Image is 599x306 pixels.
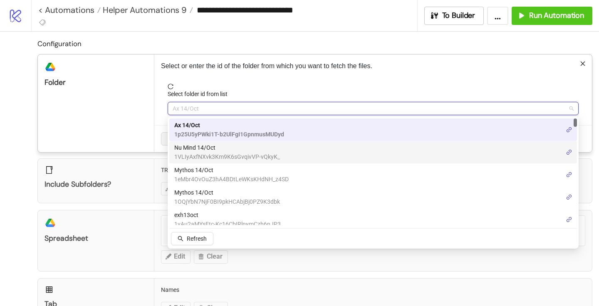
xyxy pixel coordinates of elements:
button: Run Automation [512,7,592,25]
span: Refresh [187,235,207,242]
button: Cancel [161,132,192,146]
span: Ax 14/Oct [173,102,574,115]
div: Mythos 14/Oct (W) [169,163,577,186]
a: Helper Automations 9 [101,6,193,14]
a: link [566,148,572,157]
label: Select folder id from list [168,89,233,99]
a: < Automations [38,6,101,14]
a: link [566,170,572,179]
span: link [566,217,572,222]
h2: Configuration [37,38,592,49]
span: Mythos 14/Oct [174,188,280,197]
span: 1p25U5yPWki1T-b2UlFgI1GpnmusMUDyd [174,130,284,139]
span: Ax 14/Oct [174,121,284,130]
span: To Builder [442,11,475,20]
span: Nu Mind 14/Oct [174,143,280,152]
span: link [566,149,572,155]
button: ... [487,7,508,25]
span: search [178,236,183,242]
span: Helper Automations 9 [101,5,187,15]
a: link [566,125,572,134]
span: link [566,172,572,178]
span: 1VLIyAxfNXvk3Km9K6sGvqivVP-vQkyK_ [174,152,280,161]
button: Refresh [171,232,213,245]
span: Run Automation [529,11,584,20]
div: exh13oct [169,208,577,231]
span: 1eMbr4OvOuZ3hA4BDtLeWKsKHdNH_z4SD [174,175,289,184]
div: Folder [45,78,147,87]
span: reload [168,84,579,89]
span: link [566,194,572,200]
p: Select or enter the id of the folder from which you want to fetch the files. [161,61,585,71]
div: Ax 14/Oct [169,118,577,141]
span: exh13oct [174,210,281,220]
div: Nu Mind 14/Oct [169,141,577,163]
span: 1OQjYbN7NjF0BI9pkHCAbjBj0PZ9K3dbk [174,197,280,206]
span: close [580,61,586,67]
div: Mythos 14/Oct (M) [169,186,577,208]
span: 1vAu2aMYsEtc-Kc16CbIRlnymCzh6nJP3 [174,220,281,229]
a: link [566,215,572,224]
span: link [566,127,572,133]
span: Mythos 14/Oct [174,165,289,175]
a: link [566,192,572,202]
button: To Builder [424,7,484,25]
